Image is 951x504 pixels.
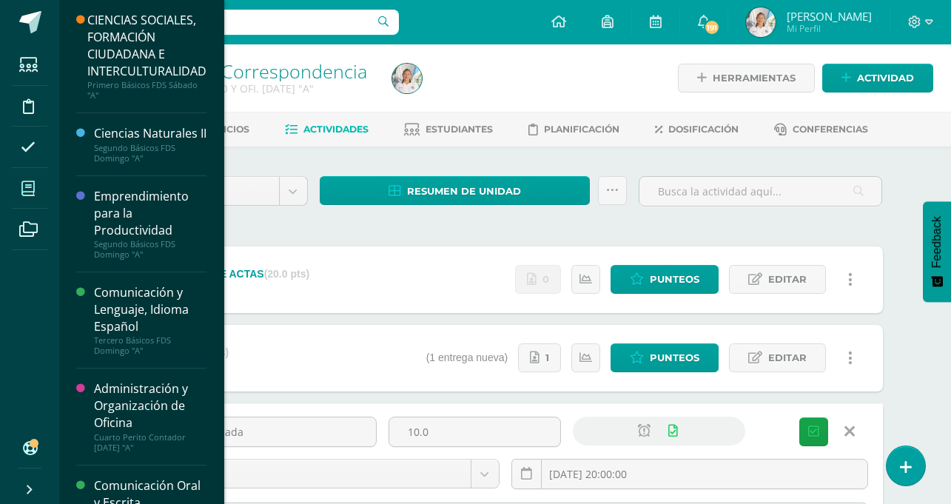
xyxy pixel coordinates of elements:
a: Redacción y Correspondencia [115,58,367,84]
a: Zona [144,460,499,488]
a: Punteos [611,265,719,294]
input: Busca un usuario... [69,10,399,35]
a: Dosificación [655,118,739,141]
input: Título [144,417,376,446]
span: Editar [768,266,807,293]
h1: Redacción y Correspondencia [115,61,374,81]
a: 1 [518,343,561,372]
a: Conferencias [774,118,868,141]
input: Puntos máximos [389,417,560,446]
a: CIENCIAS SOCIALES, FORMACIÓN CIUDADANA E INTERCULTURALIDADPrimero Básicos FDS Sábado "A" [87,12,206,101]
a: No se han realizado entregas [515,265,561,294]
span: Editar [768,344,807,372]
span: 0 [542,266,549,293]
div: Tercero Básicos FDS Domingo "A" [94,335,206,356]
button: Feedback - Mostrar encuesta [923,201,951,302]
span: Punteos [650,344,699,372]
img: 04c6f2bca33b513329f0f94a42c2c01a.png [746,7,776,37]
div: Emprendimiento para la Productividad [94,188,206,239]
div: Segundo Básicos FDS Domingo "A" [94,239,206,260]
input: Busca la actividad aquí... [639,177,881,206]
div: Segundo Básicos FDS Domingo "A" [94,143,206,164]
a: Resumen de unidad [320,176,591,205]
span: Actividades [303,124,369,135]
a: Emprendimiento para la ProductividadSegundo Básicos FDS Domingo "A" [94,188,206,260]
a: Actividades [285,118,369,141]
span: 191 [704,19,720,36]
span: Dosificación [668,124,739,135]
span: Actividad [857,64,914,92]
strong: (20.0 pts) [264,268,309,280]
span: Conferencias [793,124,868,135]
div: COMPENDIO DE ACTAS [145,268,309,280]
a: Comunicación y Lenguaje, Idioma EspañolTercero Básicos FDS Domingo "A" [94,284,206,356]
div: Quinto SECRETARIADO Y OFI. DOMINGO 'A' [115,81,374,95]
span: 1 [545,344,549,372]
div: Primero Básicos FDS Sábado "A" [87,80,206,101]
span: [PERSON_NAME] [787,9,872,24]
a: Herramientas [678,64,815,93]
div: Administración y Organización de Oficina [94,380,206,431]
div: Cuarto Perito Contador [DATE] "A" [94,432,206,453]
span: Resumen de unidad [407,178,521,205]
a: Administración y Organización de OficinaCuarto Perito Contador [DATE] "A" [94,380,206,452]
span: Mi Perfil [787,22,872,35]
span: Zona [155,460,460,488]
a: Planificación [528,118,619,141]
span: Feedback [930,216,944,268]
a: Ciencias Naturales IISegundo Básicos FDS Domingo "A" [94,125,206,163]
span: Punteos [650,266,699,293]
span: Estudiantes [426,124,493,135]
input: Fecha de entrega [512,460,867,488]
div: CIENCIAS SOCIALES, FORMACIÓN CIUDADANA E INTERCULTURALIDAD [87,12,206,80]
div: Comunicación y Lenguaje, Idioma Español [94,284,206,335]
span: Planificación [544,124,619,135]
span: Herramientas [713,64,796,92]
a: Estudiantes [404,118,493,141]
img: 04c6f2bca33b513329f0f94a42c2c01a.png [392,64,422,93]
a: Punteos [611,343,719,372]
a: Actividad [822,64,933,93]
div: Ciencias Naturales II [94,125,206,142]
